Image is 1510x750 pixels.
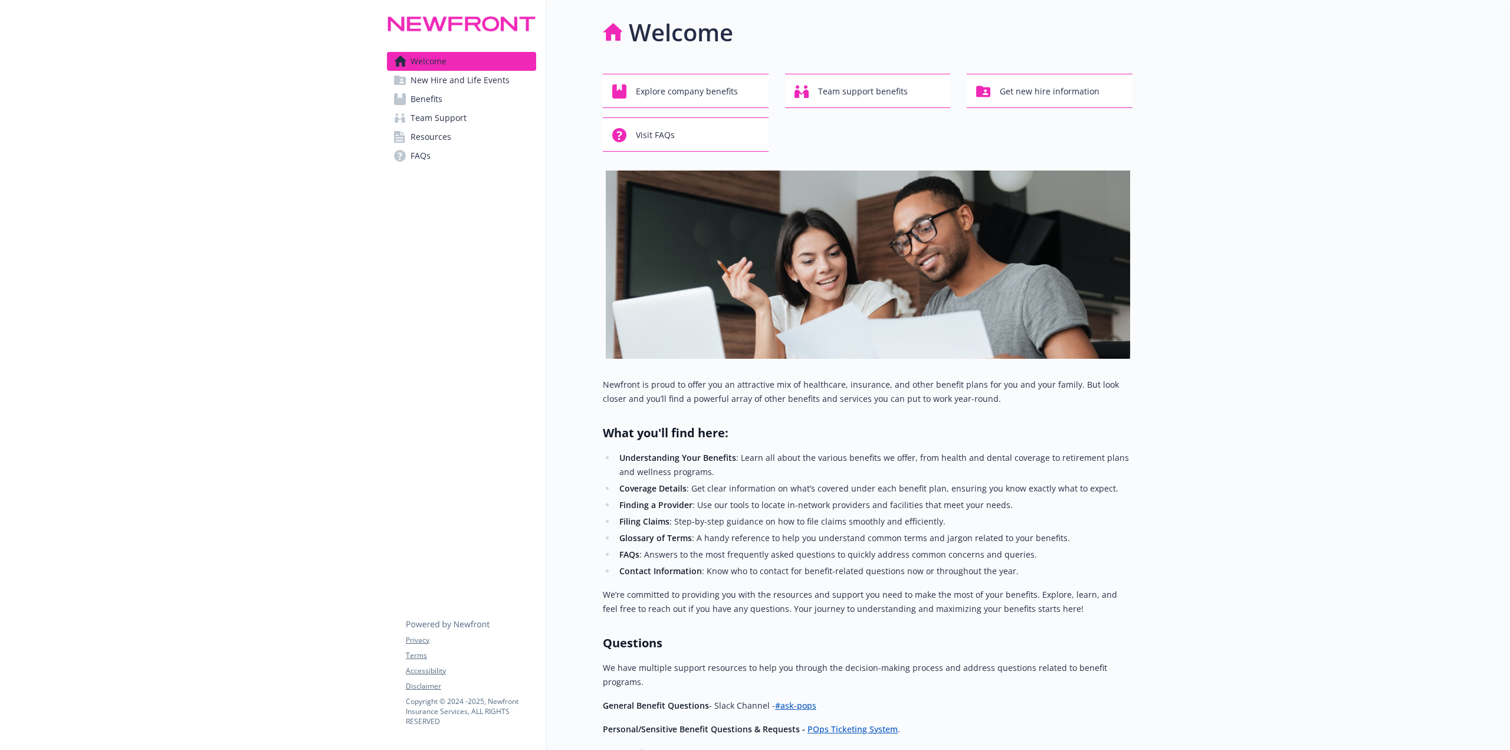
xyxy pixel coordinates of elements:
span: Resources [411,127,451,146]
img: overview page banner [606,171,1130,359]
strong: Contact Information [619,565,702,577]
button: Visit FAQs [603,117,769,152]
li: : Use our tools to locate in-network providers and facilities that meet your needs. [616,498,1132,512]
a: Team Support [387,109,536,127]
a: FAQs [387,146,536,165]
strong: Coverage Details [619,483,687,494]
strong: Personal/Sensitive Benefit Questions & Requests - [603,723,805,735]
h2: Questions [603,635,1132,651]
button: Team support benefits [785,74,951,108]
p: . [603,722,1132,736]
span: Team Support [411,109,467,127]
span: Get new hire information [1000,80,1099,103]
span: Benefits [411,90,442,109]
span: New Hire and Life Events [411,71,510,90]
a: Disclaimer [406,681,536,692]
li: : Get clear information on what’s covered under each benefit plan, ensuring you know exactly what... [616,482,1132,496]
strong: Understanding Your Benefits [619,452,736,463]
h2: What you'll find here: [603,425,1132,441]
li: : A handy reference to help you understand common terms and jargon related to your benefits. [616,531,1132,545]
li: : Step-by-step guidance on how to file claims smoothly and efficiently. [616,515,1132,529]
button: Explore company benefits [603,74,769,108]
span: Welcome [411,52,447,71]
a: Resources [387,127,536,146]
p: - Slack Channel - [603,699,1132,713]
li: : Learn all about the various benefits we offer, from health and dental coverage to retirement pl... [616,451,1132,479]
a: Benefits [387,90,536,109]
p: We’re committed to providing you with the resources and support you need to make the most of your... [603,588,1132,616]
strong: FAQs [619,549,639,560]
a: #ask-pops [775,700,816,711]
span: Visit FAQs [636,124,675,146]
p: We have multiple support resources to help you through the decision-making process and address qu... [603,661,1132,689]
strong: Finding a Provider [619,499,692,510]
a: Welcome [387,52,536,71]
span: Team support benefits [818,80,908,103]
span: FAQs [411,146,431,165]
li: : Know who to contact for benefit-related questions now or throughout the year. [616,564,1132,578]
h1: Welcome [629,15,733,50]
button: Get new hire information [967,74,1132,108]
a: New Hire and Life Events [387,71,536,90]
a: Accessibility [406,666,536,676]
strong: Glossary of Terms [619,532,692,543]
strong: Filing Claims [619,516,669,527]
a: Privacy [406,635,536,646]
span: Explore company benefits [636,80,738,103]
a: POps Ticketing System [807,723,898,735]
p: Copyright © 2024 - 2025 , Newfront Insurance Services, ALL RIGHTS RESERVED [406,696,536,726]
strong: General Benefit Questions [603,700,709,711]
a: Terms [406,650,536,661]
li: : Answers to the most frequently asked questions to quickly address common concerns and queries. [616,548,1132,562]
p: Newfront is proud to offer you an attractive mix of healthcare, insurance, and other benefit plan... [603,378,1132,406]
